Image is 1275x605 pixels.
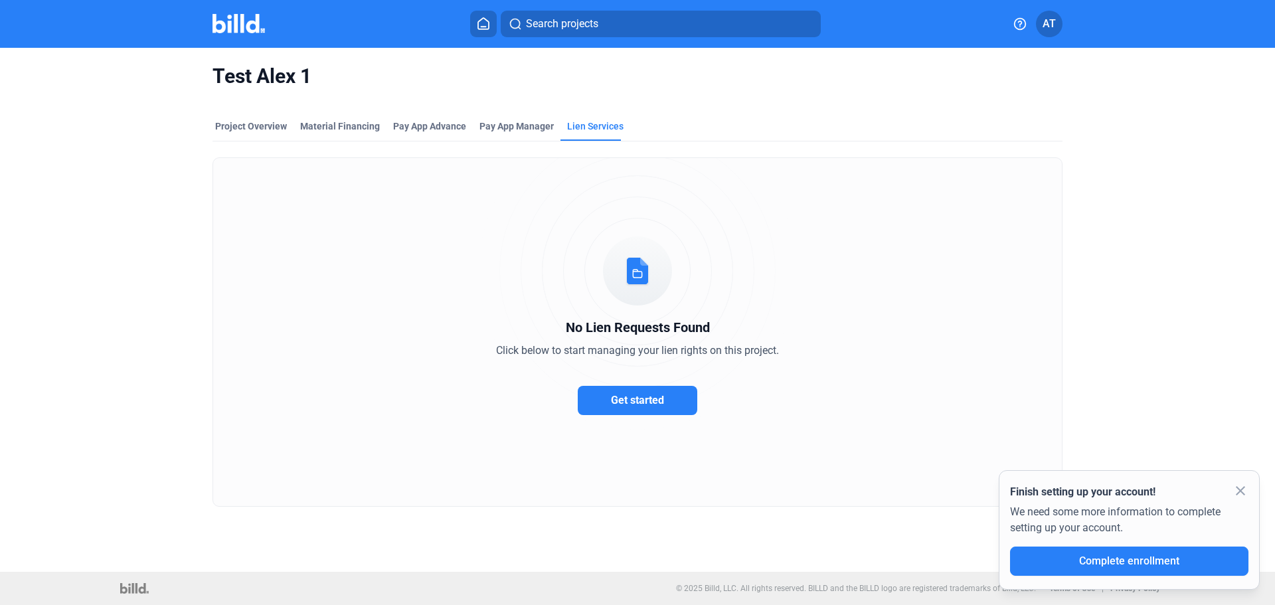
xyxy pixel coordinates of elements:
[215,120,287,133] div: Project Overview
[1043,16,1056,32] span: AT
[567,120,624,133] div: Lien Services
[479,120,554,133] span: Pay App Manager
[496,344,779,357] span: Click below to start managing your lien rights on this project.
[1232,483,1248,499] mat-icon: close
[611,394,664,406] span: Get started
[526,16,598,32] span: Search projects
[1010,547,1248,576] button: Complete enrollment
[393,120,466,133] div: Pay App Advance
[578,386,697,415] button: Get started
[212,64,1062,89] span: Test Alex 1
[1010,484,1248,500] div: Finish setting up your account!
[1010,500,1248,547] div: We need some more information to complete setting up your account.
[120,583,149,594] img: logo
[501,11,821,37] button: Search projects
[676,584,1036,593] p: © 2025 Billd, LLC. All rights reserved. BILLD and the BILLD logo are registered trademarks of Bil...
[212,14,265,33] img: Billd Company Logo
[566,319,710,335] span: No Lien Requests Found
[300,120,380,133] div: Material Financing
[1079,555,1179,567] span: Complete enrollment
[1036,11,1062,37] button: AT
